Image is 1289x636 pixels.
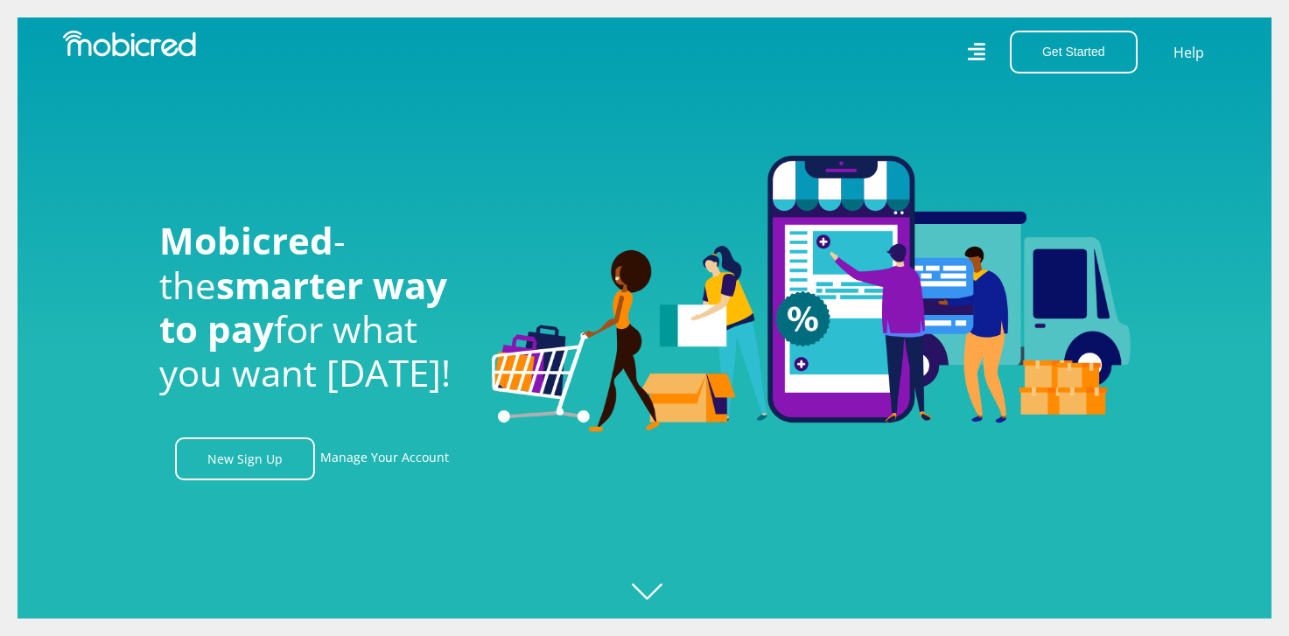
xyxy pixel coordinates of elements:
[159,215,333,265] span: Mobicred
[159,219,466,395] h1: - the for what you want [DATE]!
[175,437,315,480] a: New Sign Up
[492,156,1131,432] img: Welcome to Mobicred
[1010,31,1138,73] button: Get Started
[320,437,449,480] a: Manage Your Account
[1173,41,1205,64] a: Help
[63,31,196,57] img: Mobicred
[159,260,447,353] span: smarter way to pay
